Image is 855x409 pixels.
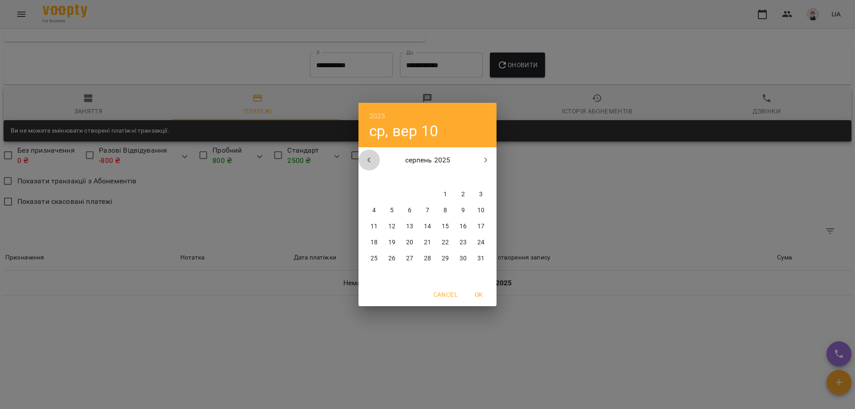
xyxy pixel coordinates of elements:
[370,222,378,231] p: 11
[384,202,400,219] button: 5
[406,222,413,231] p: 13
[460,254,467,263] p: 30
[366,251,382,267] button: 25
[442,238,449,247] p: 22
[437,173,453,182] span: пт
[369,122,438,140] button: ср, вер 10
[369,110,386,122] button: 2025
[419,235,436,251] button: 21
[464,287,493,303] button: OK
[390,206,394,215] p: 5
[430,287,461,303] button: Cancel
[426,206,429,215] p: 7
[408,206,411,215] p: 6
[433,289,457,300] span: Cancel
[384,235,400,251] button: 19
[442,254,449,263] p: 29
[437,235,453,251] button: 22
[388,222,395,231] p: 12
[455,173,471,182] span: сб
[455,235,471,251] button: 23
[370,254,378,263] p: 25
[473,173,489,182] span: нд
[473,202,489,219] button: 10
[402,251,418,267] button: 27
[437,202,453,219] button: 8
[444,190,447,199] p: 1
[477,254,484,263] p: 31
[473,219,489,235] button: 17
[419,219,436,235] button: 14
[473,235,489,251] button: 24
[402,202,418,219] button: 6
[419,202,436,219] button: 7
[366,173,382,182] span: пн
[424,222,431,231] p: 14
[461,190,465,199] p: 2
[402,235,418,251] button: 20
[468,289,489,300] span: OK
[473,251,489,267] button: 31
[473,186,489,202] button: 3
[437,251,453,267] button: 29
[424,254,431,263] p: 28
[384,219,400,235] button: 12
[437,186,453,202] button: 1
[380,155,476,166] p: серпень 2025
[372,206,376,215] p: 4
[388,254,395,263] p: 26
[402,219,418,235] button: 13
[455,219,471,235] button: 16
[437,219,453,235] button: 15
[388,238,395,247] p: 19
[366,219,382,235] button: 11
[406,254,413,263] p: 27
[370,238,378,247] p: 18
[419,173,436,182] span: чт
[442,222,449,231] p: 15
[444,206,447,215] p: 8
[461,206,465,215] p: 9
[424,238,431,247] p: 21
[455,251,471,267] button: 30
[384,251,400,267] button: 26
[460,238,467,247] p: 23
[384,173,400,182] span: вт
[406,238,413,247] p: 20
[366,235,382,251] button: 18
[477,222,484,231] p: 17
[455,202,471,219] button: 9
[455,186,471,202] button: 2
[366,202,382,219] button: 4
[460,222,467,231] p: 16
[479,190,483,199] p: 3
[402,173,418,182] span: ср
[477,206,484,215] p: 10
[477,238,484,247] p: 24
[419,251,436,267] button: 28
